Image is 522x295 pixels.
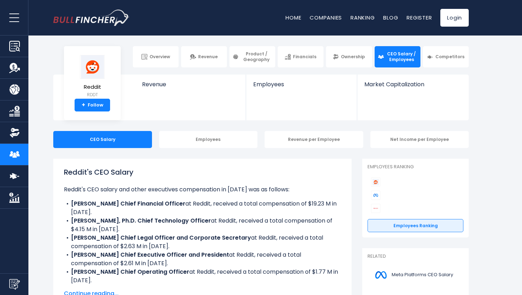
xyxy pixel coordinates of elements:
[53,10,130,26] img: bullfincher logo
[435,54,464,60] span: Competitors
[80,92,105,98] small: RDDT
[326,46,372,67] a: Ownership
[265,131,363,148] div: Revenue per Employee
[368,219,463,233] a: Employees Ranking
[371,177,380,187] img: Reddit competitors logo
[159,131,258,148] div: Employees
[310,14,342,21] a: Companies
[64,185,341,194] p: Reddit's CEO salary and other executives compensation in [DATE] was as follows:
[53,10,130,26] a: Go to homepage
[229,46,275,67] a: Product / Geography
[135,75,246,100] a: Revenue
[341,54,365,60] span: Ownership
[71,251,229,259] b: [PERSON_NAME] Chief Executive Officer and President
[371,204,380,213] img: Alphabet competitors logo
[440,9,469,27] a: Login
[368,164,463,170] p: Employees Ranking
[253,81,349,88] span: Employees
[368,265,463,285] a: Meta Platforms CEO Salary
[286,14,301,21] a: Home
[383,14,398,21] a: Blog
[64,234,341,251] li: at Reddit, received a total compensation of $2.63 M in [DATE].
[198,54,218,60] span: Revenue
[370,131,469,148] div: Net Income per Employee
[64,251,341,268] li: at Reddit, received a total compensation of $2.61 M in [DATE].
[350,14,375,21] a: Ranking
[133,46,179,67] a: Overview
[71,234,251,242] b: [PERSON_NAME] Chief Legal Officer and Corporate Secretary
[142,81,239,88] span: Revenue
[423,46,469,67] a: Competitors
[80,55,105,99] a: Reddit RDDT
[368,253,463,260] p: Related
[64,268,341,285] li: at Reddit, received a total compensation of $1.77 M in [DATE].
[80,84,105,90] span: Reddit
[375,46,420,67] a: CEO Salary / Employees
[278,46,323,67] a: Financials
[75,99,110,111] a: +Follow
[241,51,272,62] span: Product / Geography
[82,102,85,108] strong: +
[407,14,432,21] a: Register
[364,81,461,88] span: Market Capitalization
[71,217,211,225] b: [PERSON_NAME], Ph.D. Chief Technology Officer
[71,268,189,276] b: [PERSON_NAME] Chief Operating Officer
[64,200,341,217] li: at Reddit, received a total compensation of $19.23 M in [DATE].
[53,131,152,148] div: CEO Salary
[246,75,357,100] a: Employees
[357,75,468,100] a: Market Capitalization
[71,200,185,208] b: [PERSON_NAME] Chief Financial Officer
[293,54,316,60] span: Financials
[181,46,227,67] a: Revenue
[149,54,170,60] span: Overview
[64,217,341,234] li: at Reddit, received a total compensation of $4.15 M in [DATE].
[371,191,380,200] img: Meta Platforms competitors logo
[64,167,341,177] h1: Reddit's CEO Salary
[9,127,20,138] img: Ownership
[392,272,453,278] span: Meta Platforms CEO Salary
[372,267,390,283] img: META logo
[386,51,417,62] span: CEO Salary / Employees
